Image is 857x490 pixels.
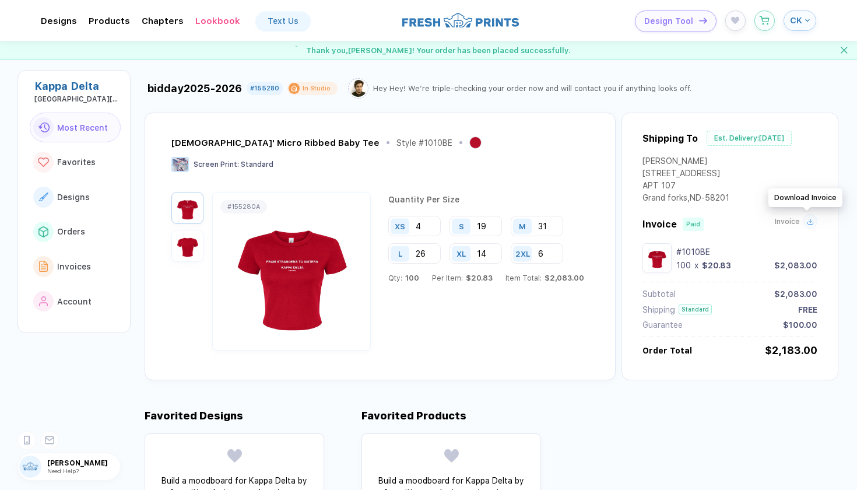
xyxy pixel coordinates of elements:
[286,41,305,60] img: success gif
[676,261,691,270] div: 100
[30,286,121,317] button: link to iconAccount
[227,203,260,211] div: # 155280A
[34,80,121,92] div: Kappa Delta
[38,192,48,201] img: link to icon
[388,195,586,216] div: Quantity Per Size
[707,131,792,146] div: Est. Delivery: [DATE]
[241,160,273,169] span: Standard
[38,123,50,132] img: link to icon
[57,123,108,132] span: Most Recent
[30,113,121,143] button: link to iconMost Recent
[395,222,405,230] div: XS
[456,249,466,258] div: XL
[402,11,519,29] img: logo
[398,249,402,258] div: L
[642,320,683,330] div: Guarantee
[699,17,707,24] img: icon
[686,220,700,228] div: Paid
[642,219,677,230] span: Invoice
[30,217,121,247] button: link to iconOrders
[47,467,79,474] span: Need Help?
[142,16,184,26] div: ChaptersToggle dropdown menu chapters
[303,84,331,93] div: In Studio
[783,320,817,330] div: $100.00
[268,16,298,26] div: Text Us
[195,16,240,26] div: Lookbook
[463,274,493,282] span: $20.83
[361,409,466,422] div: Favorited Products
[702,261,731,270] div: $20.83
[216,203,367,339] img: 81bd2b02-b8f7-4255-967c-f4be15da8d7d_nt_front_1750448723497.jpg
[195,16,240,26] div: LookbookToggle dropdown menu chapters
[798,305,817,314] div: FREE
[388,274,419,282] div: Qty:
[642,133,698,144] div: Shipping To
[644,16,693,26] span: Design Tool
[174,195,201,221] img: 81bd2b02-b8f7-4255-967c-f4be15da8d7d_nt_front_1750448723497.jpg
[57,297,92,306] span: Account
[642,181,729,193] div: APT 107
[47,459,120,467] span: [PERSON_NAME]
[642,289,676,299] div: Subtotal
[373,84,691,93] div: Hey Hey! We’re triple-checking your order now and will contact you if anything looks off.
[402,274,419,282] span: 100
[396,138,452,148] div: Style # 1010BE
[147,82,242,94] div: bidday2025-2026
[38,157,49,167] img: link to icon
[774,289,817,299] div: $2,083.00
[645,246,669,269] img: 81bd2b02-b8f7-4255-967c-f4be15da8d7d_nt_front_1750448723497.jpg
[145,409,243,422] div: Favorited Designs
[250,85,279,92] div: #155280
[30,147,121,177] button: link to iconFavorites
[679,304,712,314] div: Standard
[505,274,584,282] div: Item Total:
[775,218,800,226] span: Invoice
[784,10,816,31] button: CK
[642,346,692,355] div: Order Total
[642,156,729,169] div: [PERSON_NAME]
[635,10,716,32] button: Design Toolicon
[57,192,90,202] span: Designs
[256,12,310,30] a: Text Us
[30,182,121,212] button: link to iconDesigns
[515,249,530,258] div: 2XL
[693,261,700,270] div: x
[768,188,842,207] div: Download Invoice
[41,16,77,26] div: DesignsToggle dropdown menu
[194,160,239,169] span: Screen Print :
[57,227,85,236] span: Orders
[432,274,493,282] div: Per Item:
[790,15,802,26] span: CK
[171,157,189,172] img: Screen Print
[306,46,571,55] span: Thank you, [PERSON_NAME] ! Your order has been placed successfully.
[57,262,91,271] span: Invoices
[642,169,729,181] div: [STREET_ADDRESS]
[676,247,817,257] div: #1010BE
[57,157,96,167] span: Favorites
[174,233,201,259] img: 81bd2b02-b8f7-4255-967c-f4be15da8d7d_nt_back_1750448723500.jpg
[34,95,121,103] div: University of North Dakota
[642,193,729,205] div: Grand forks , ND - 58201
[89,16,130,26] div: ProductsToggle dropdown menu
[19,456,41,478] img: user profile
[542,274,584,282] span: $2,083.00
[38,226,48,237] img: link to icon
[171,138,380,148] div: Ladies' Micro Ribbed Baby Tee
[350,80,367,97] img: Tariq.png
[30,251,121,282] button: link to iconInvoices
[642,305,675,314] div: Shipping
[459,222,464,230] div: S
[39,261,48,272] img: link to icon
[519,222,526,230] div: M
[765,344,817,356] div: $2,183.00
[774,261,817,270] div: $2,083.00
[39,296,48,307] img: link to icon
